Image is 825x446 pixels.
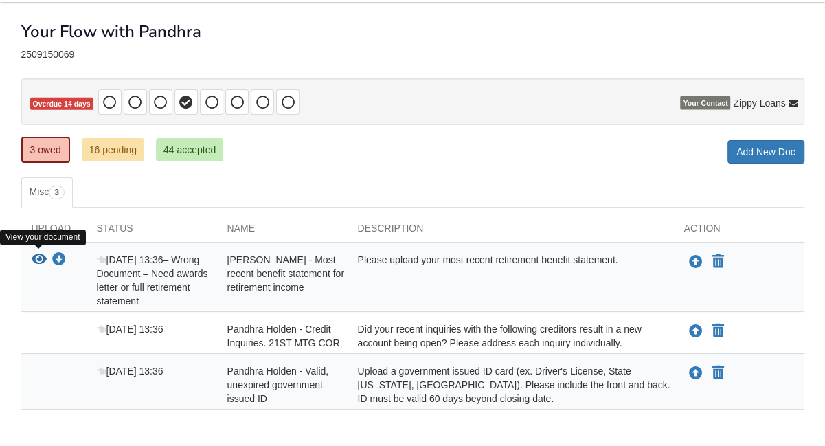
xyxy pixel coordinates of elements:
button: Upload John Phegley - Most recent benefit statement for retirement income [688,253,704,271]
span: Pandhra Holden - Credit Inquiries. 21ST MTG COR [227,324,340,348]
a: 44 accepted [156,138,223,161]
button: View John Phegley - Most recent benefit statement for retirement income [32,253,47,267]
a: 16 pending [82,138,144,161]
div: 2509150069 [21,49,804,60]
span: Pandhra Holden - Valid, unexpired government issued ID [227,366,329,404]
div: Name [217,221,348,242]
a: 3 owed [21,137,70,163]
a: Misc [21,177,73,208]
div: Description [348,221,674,242]
div: Status [87,221,217,242]
span: Overdue 14 days [30,98,93,111]
div: Upload a government issued ID card (ex. Driver's License, State [US_STATE], [GEOGRAPHIC_DATA]). P... [348,364,674,405]
span: 3 [49,186,65,199]
div: Upload [21,221,87,242]
button: Declare John Phegley - Most recent benefit statement for retirement income not applicable [711,254,725,270]
button: Declare Pandhra Holden - Valid, unexpired government issued ID not applicable [711,365,725,381]
span: [PERSON_NAME] - Most recent benefit statement for retirement income [227,254,344,293]
div: Please upload your most recent retirement benefit statement. [348,253,674,308]
div: – Wrong Document – Need awards letter or full retirement statement [87,253,217,308]
button: Declare Pandhra Holden - Credit Inquiries. 21ST MTG COR not applicable [711,323,725,339]
button: Upload Pandhra Holden - Credit Inquiries. 21ST MTG COR [688,322,704,340]
span: [DATE] 13:36 [97,366,163,377]
a: Download John Phegley - Most recent benefit statement for retirement income [52,255,66,266]
div: Did your recent inquiries with the following creditors result in a new account being open? Please... [348,322,674,350]
button: Upload Pandhra Holden - Valid, unexpired government issued ID [688,364,704,382]
a: Add New Doc [727,140,804,164]
span: [DATE] 13:36 [97,254,163,265]
span: [DATE] 13:36 [97,324,163,335]
span: Zippy Loans [733,96,785,110]
div: Action [674,221,804,242]
h1: Your Flow with Pandhra [21,23,201,41]
span: Your Contact [680,96,730,110]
